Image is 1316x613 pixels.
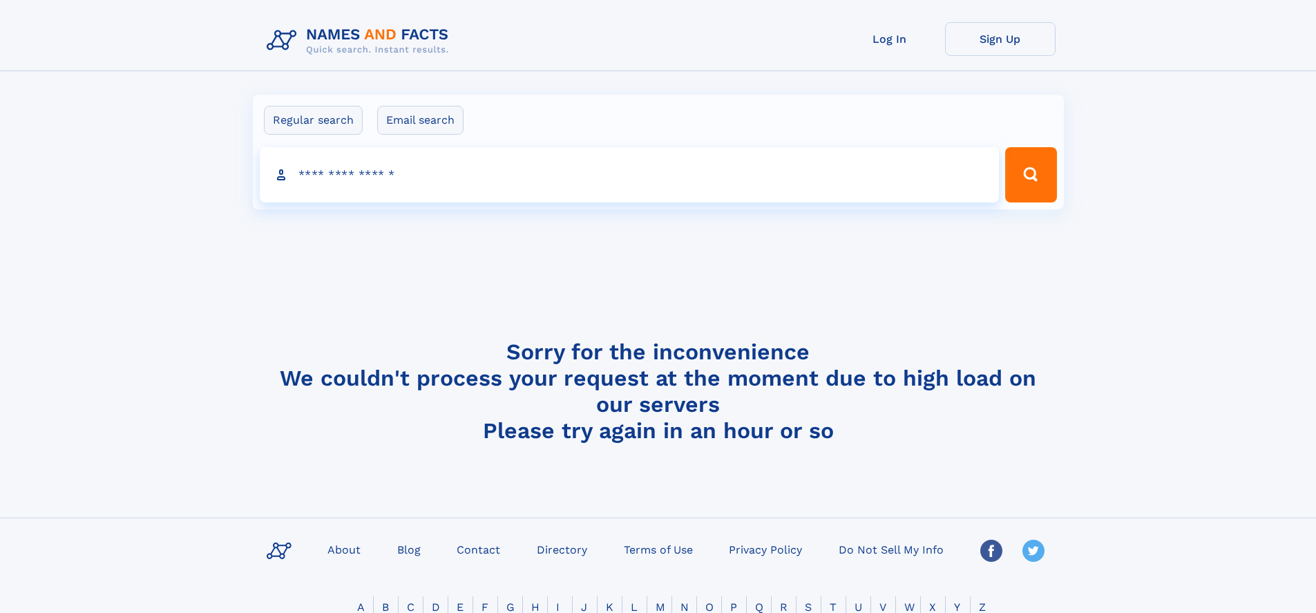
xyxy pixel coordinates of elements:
img: Twitter [1022,540,1045,562]
a: Directory [531,539,593,559]
a: Sign Up [945,22,1056,56]
a: Log In [835,22,945,56]
a: About [322,539,366,559]
img: Facebook [980,540,1002,562]
label: Email search [377,106,464,135]
label: Regular search [264,106,363,135]
input: search input [260,147,1000,202]
a: Contact [451,539,506,559]
a: Terms of Use [618,539,698,559]
h4: Sorry for the inconvenience We couldn't process your request at the moment due to high load on ou... [261,339,1056,444]
img: Logo Names and Facts [261,22,460,59]
a: Blog [392,539,426,559]
button: Search Button [1005,147,1056,202]
a: Do Not Sell My Info [833,539,949,559]
a: Privacy Policy [723,539,808,559]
